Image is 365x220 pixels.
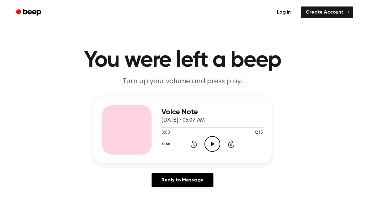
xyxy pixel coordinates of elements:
[161,139,172,149] button: 0.8x
[161,118,205,123] span: [DATE] · 05:07 AM
[161,108,263,116] h3: Voice Note
[24,49,341,72] h1: You were left a beep
[64,77,301,87] p: Turn up your volume and press play.
[271,5,297,19] a: Log in
[12,6,47,19] a: Beep
[255,130,263,136] span: 0:15
[152,173,213,187] a: Reply to Message
[301,6,353,18] a: Create Account
[161,130,170,136] span: 0:00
